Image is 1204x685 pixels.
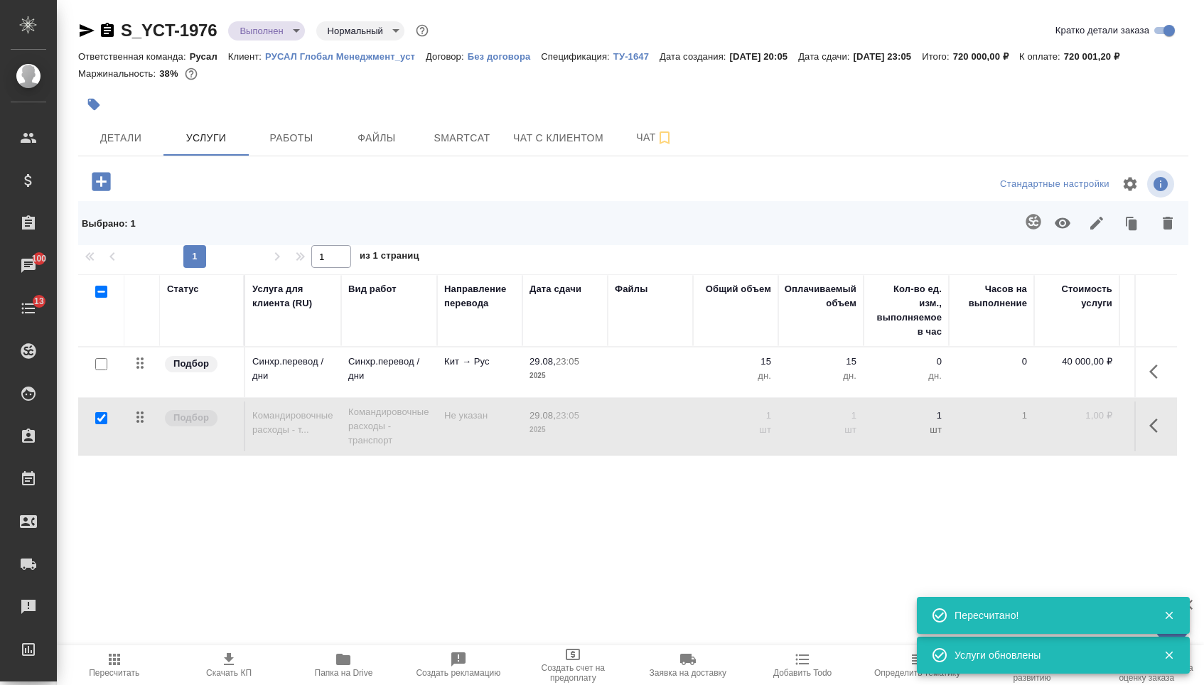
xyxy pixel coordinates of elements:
div: Выполнен [316,21,404,41]
button: Показать кнопки [1141,409,1175,443]
p: Командировочные расходы - транспорт [348,405,430,448]
p: 29.08, [530,410,556,421]
p: 23:05 [556,356,579,367]
p: 40 000,00 ₽ [1041,355,1112,369]
span: Добавить Todo [773,668,832,678]
button: Создать проект в Smartcat [1016,205,1050,239]
p: дн. [871,369,942,383]
span: 13 [26,294,53,308]
div: Услуги обновлены [955,648,1142,662]
button: Создать счет на предоплату [516,645,630,685]
p: Итого: [922,51,952,62]
button: Закрыть [1154,609,1183,622]
button: Выполнен [235,25,287,37]
p: Синхр.перевод /дни [252,355,334,383]
span: Папка на Drive [315,668,373,678]
button: Скопировать ссылку [99,22,116,39]
p: РУСАЛ Глобал Менеджмент_уст [265,51,426,62]
div: split button [996,173,1113,195]
p: 720 001,20 ₽ [1064,51,1130,62]
p: Маржинальность: [78,68,159,79]
span: Файлы [343,129,411,147]
span: Настроить таблицу [1113,167,1147,201]
button: Добавить услугу [82,167,121,196]
button: Доп статусы указывают на важность/срочность заказа [413,21,431,40]
span: 100 [23,252,55,266]
button: Редактировать [1080,205,1114,242]
a: S_YCT-1976 [121,21,217,40]
span: Детали [87,129,155,147]
button: Определить тематику [860,645,974,685]
p: 1,00 ₽ [1041,409,1112,423]
p: 38% [159,68,181,79]
button: Добавить Todo [745,645,859,685]
div: Дата сдачи [530,282,581,296]
div: Статус [167,282,199,296]
p: 1 [871,409,942,423]
button: Создать рекламацию [401,645,515,685]
p: дн. [700,369,771,383]
span: Услуги [172,129,240,147]
td: 0 [949,347,1034,397]
button: Заявка на доставку [630,645,745,685]
p: Дата сдачи: [798,51,853,62]
p: 720 000,00 ₽ [953,51,1019,62]
p: Без договора [468,51,542,62]
div: Кол-во ед. изм., выполняемое в час [871,282,942,339]
div: Пересчитано! [955,608,1142,622]
p: К оплате: [1019,51,1064,62]
p: Подбор [173,357,209,371]
div: Часов на выполнение [956,282,1027,311]
button: Нормальный [323,25,387,37]
button: Закрыть [1154,649,1183,662]
p: 0 % [1127,355,1198,369]
span: Скачать КП [206,668,252,678]
span: Чат [620,129,689,146]
span: Работы [257,129,326,147]
p: 15 [700,355,771,369]
p: шт [871,423,942,437]
span: Пересчитать [89,668,139,678]
svg: Подписаться [656,129,673,146]
a: Без договора [468,50,542,62]
button: Папка на Drive [286,645,401,685]
span: из 1 страниц [360,247,419,268]
span: Посмотреть информацию [1147,171,1177,198]
p: Спецификация: [541,51,613,62]
button: Скопировать ссылку для ЯМессенджера [78,22,95,39]
button: Скачать КП [171,645,286,685]
button: Показать кнопки [1141,355,1175,389]
p: Ответственная команда: [78,51,190,62]
span: Заявка на доставку [649,668,726,678]
p: 2025 [530,369,601,383]
a: РУСАЛ Глобал Менеджмент_уст [265,50,426,62]
span: Кратко детали заказа [1055,23,1149,38]
p: 1 [700,409,771,423]
p: 23:05 [556,410,579,421]
button: 374819.75 RUB; [182,65,200,83]
p: Кит → Рус [444,355,515,369]
p: 2025 [530,423,601,437]
p: 1 [785,409,856,423]
button: Удалить [1151,205,1185,242]
button: Клонировать [1114,205,1151,242]
button: Добавить тэг [78,89,109,120]
p: шт [785,423,856,437]
div: Услуга для клиента (RU) [252,282,334,311]
p: Синхр.перевод /дни [348,355,430,383]
p: Договор: [426,51,468,62]
p: 29.08, [530,356,556,367]
p: шт [700,423,771,437]
span: Smartcat [428,129,496,147]
p: Русал [190,51,228,62]
span: Создать рекламацию [416,668,500,678]
a: 100 [4,248,53,284]
button: Учитывать [1046,205,1080,242]
p: 0 % [1127,409,1198,423]
div: Стоимость услуги [1041,282,1112,311]
p: 0 [871,355,942,369]
a: ТУ-1647 [613,50,660,62]
p: [DATE] 23:05 [854,51,923,62]
span: Выбрано : 1 [82,218,136,229]
a: 13 [4,291,53,326]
